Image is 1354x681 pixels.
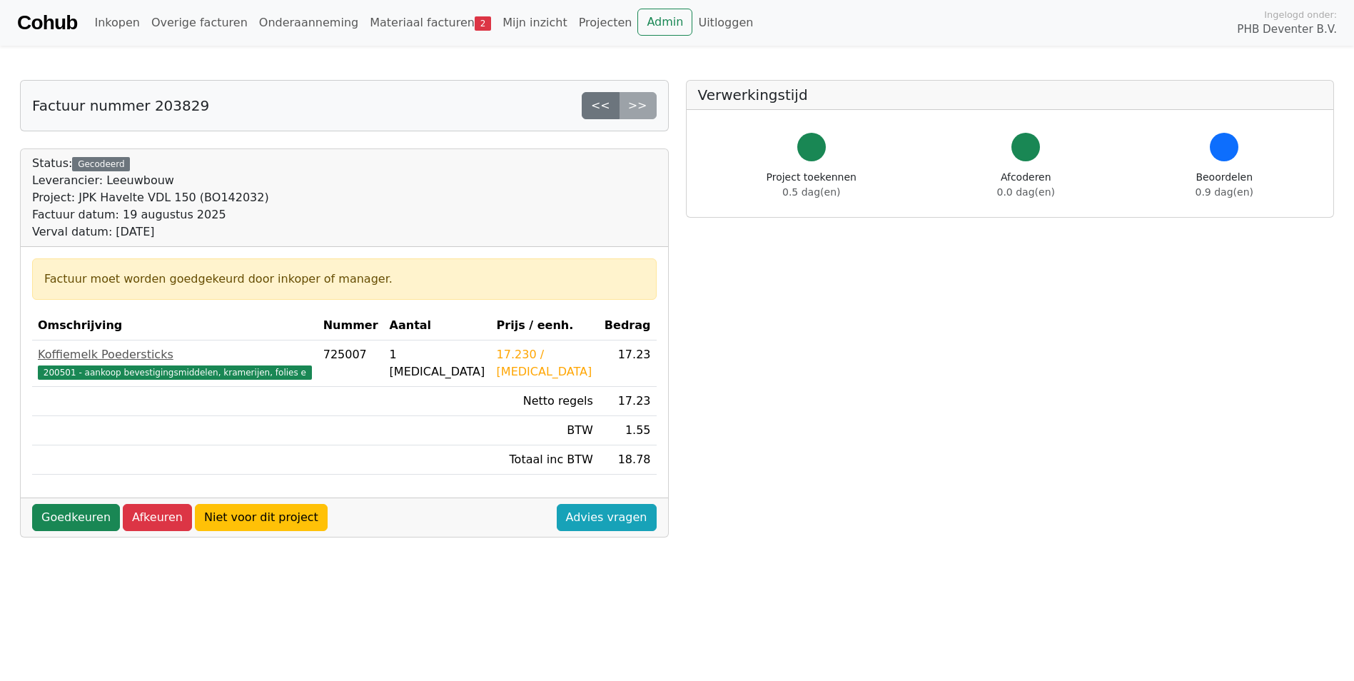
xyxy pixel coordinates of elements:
a: Cohub [17,6,77,40]
th: Bedrag [599,311,657,340]
span: Ingelogd onder: [1264,8,1337,21]
div: 17.230 / [MEDICAL_DATA] [497,346,593,380]
a: Advies vragen [557,504,657,531]
a: Uitloggen [692,9,759,37]
th: Aantal [384,311,491,340]
th: Prijs / eenh. [491,311,599,340]
a: Admin [637,9,692,36]
td: Netto regels [491,387,599,416]
a: Overige facturen [146,9,253,37]
td: Totaal inc BTW [491,445,599,475]
div: Leverancier: Leeuwbouw [32,172,269,189]
span: 0.9 dag(en) [1196,186,1253,198]
span: 0.0 dag(en) [997,186,1055,198]
td: BTW [491,416,599,445]
td: 17.23 [599,387,657,416]
span: 2 [475,16,491,31]
div: Factuur moet worden goedgekeurd door inkoper of manager. [44,271,645,288]
a: Onderaanneming [253,9,364,37]
a: Inkopen [89,9,145,37]
span: PHB Deventer B.V. [1237,21,1337,38]
td: 1.55 [599,416,657,445]
td: 18.78 [599,445,657,475]
div: 1 [MEDICAL_DATA] [390,346,485,380]
th: Omschrijving [32,311,318,340]
h5: Factuur nummer 203829 [32,97,209,114]
div: Koffiemelk Poedersticks [38,346,312,363]
a: Projecten [573,9,638,37]
div: Project: JPK Havelte VDL 150 (BO142032) [32,189,269,206]
td: 725007 [318,340,384,387]
a: Koffiemelk Poedersticks200501 - aankoop bevestigingsmiddelen, kramerijen, folies e [38,346,312,380]
div: Gecodeerd [72,157,130,171]
a: Goedkeuren [32,504,120,531]
a: Materiaal facturen2 [364,9,497,37]
a: Mijn inzicht [497,9,573,37]
th: Nummer [318,311,384,340]
span: 200501 - aankoop bevestigingsmiddelen, kramerijen, folies e [38,365,312,380]
a: Afkeuren [123,504,192,531]
span: 0.5 dag(en) [782,186,840,198]
h5: Verwerkingstijd [698,86,1323,104]
div: Status: [32,155,269,241]
a: Niet voor dit project [195,504,328,531]
a: << [582,92,620,119]
div: Factuur datum: 19 augustus 2025 [32,206,269,223]
td: 17.23 [599,340,657,387]
div: Verval datum: [DATE] [32,223,269,241]
div: Beoordelen [1196,170,1253,200]
div: Project toekennen [767,170,857,200]
div: Afcoderen [997,170,1055,200]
